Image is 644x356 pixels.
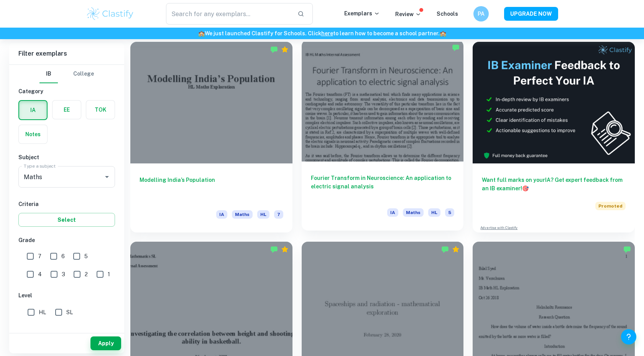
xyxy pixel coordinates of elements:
[437,11,458,17] a: Schools
[198,30,205,36] span: 🏫
[62,270,65,279] span: 3
[452,246,460,253] div: Premium
[18,213,115,227] button: Select
[473,42,635,163] img: Thumbnail
[166,3,291,25] input: Search for any exemplars...
[102,171,112,182] button: Open
[108,270,110,279] span: 1
[38,270,42,279] span: 4
[86,101,115,119] button: TOK
[73,65,94,83] button: College
[270,246,278,253] img: Marked
[522,185,529,191] span: 🎯
[441,246,449,253] img: Marked
[440,30,446,36] span: 🏫
[232,210,253,219] span: Maths
[18,291,115,300] h6: Level
[281,46,289,53] div: Premium
[24,163,56,169] label: Type a subject
[403,208,424,217] span: Maths
[85,270,88,279] span: 2
[38,252,41,260] span: 7
[473,42,635,232] a: Want full marks on yourIA? Get expert feedback from an IB examiner!PromotedAdvertise with Clastify
[130,42,292,232] a: Modelling India’s PopulationIAMathsHL7
[482,176,626,193] h6: Want full marks on your IA ? Get expert feedback from an IB examiner!
[18,200,115,208] h6: Criteria
[387,208,398,217] span: IA
[2,29,642,38] h6: We just launched Clastify for Schools. Click to learn how to become a school partner.
[18,153,115,162] h6: Subject
[270,46,278,53] img: Marked
[39,65,94,83] div: Filter type choice
[621,329,636,344] button: Help and Feedback
[9,43,124,64] h6: Filter exemplars
[18,236,115,244] h6: Grade
[281,246,289,253] div: Premium
[452,44,460,51] img: Marked
[257,210,269,219] span: HL
[344,9,380,18] p: Exemplars
[19,125,47,143] button: Notes
[473,6,489,21] button: PA
[53,101,81,119] button: EE
[66,308,73,316] span: SL
[61,252,65,260] span: 6
[302,42,464,232] a: Fourier Transform in Neuroscience: An application to electric signal analysisIAMathsHL5
[39,308,46,316] span: HL
[623,246,631,253] img: Marked
[39,65,58,83] button: IB
[395,10,421,18] p: Review
[504,7,558,21] button: UPGRADE NOW
[140,176,283,201] h6: Modelling India’s Population
[90,336,121,350] button: Apply
[595,202,626,210] span: Promoted
[18,87,115,96] h6: Category
[84,252,88,260] span: 5
[428,208,440,217] span: HL
[321,30,333,36] a: here
[274,210,283,219] span: 7
[86,6,135,21] img: Clastify logo
[216,210,227,219] span: IA
[18,329,115,338] h6: Session
[311,174,455,199] h6: Fourier Transform in Neuroscience: An application to electric signal analysis
[19,101,47,119] button: IA
[477,10,486,18] h6: PA
[445,208,454,217] span: 5
[480,225,517,231] a: Advertise with Clastify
